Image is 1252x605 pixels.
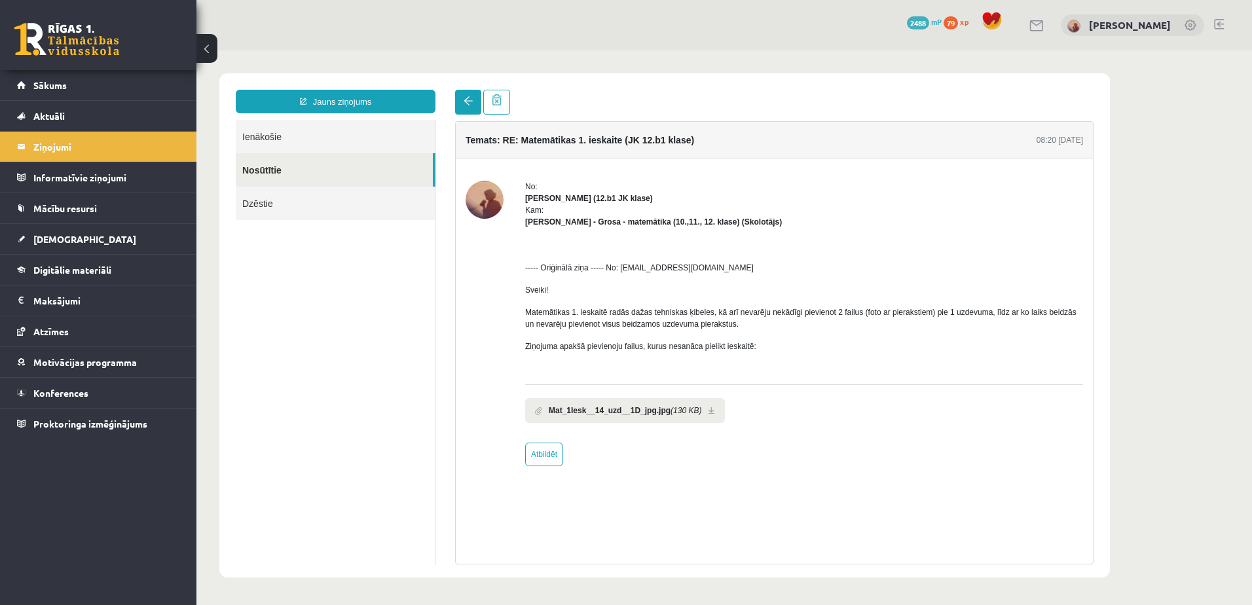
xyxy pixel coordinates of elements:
legend: Maksājumi [33,285,180,316]
a: Dzēstie [39,136,238,170]
a: Atbildēt [329,392,367,416]
i: (130 KB) [474,354,505,366]
a: 2488 mP [907,16,942,27]
span: Sākums [33,79,67,91]
span: xp [960,16,968,27]
span: [DEMOGRAPHIC_DATA] [33,233,136,245]
a: Nosūtītie [39,103,236,136]
span: Aktuāli [33,110,65,122]
div: No: [329,130,887,142]
span: Atzīmes [33,325,69,337]
b: Mat_1Iesk__14_uzd__1D_jpg.jpg [352,354,474,366]
p: Sveiki! [329,234,887,246]
legend: Informatīvie ziņojumi [33,162,180,192]
a: Sākums [17,70,180,100]
a: Proktoringa izmēģinājums [17,409,180,439]
a: Mācību resursi [17,193,180,223]
strong: [PERSON_NAME] (12.b1 JK klase) [329,143,456,153]
span: Konferences [33,387,88,399]
a: [PERSON_NAME] [1089,18,1171,31]
a: Ienākošie [39,69,238,103]
span: Digitālie materiāli [33,264,111,276]
span: Mācību resursi [33,202,97,214]
a: Atzīmes [17,316,180,346]
legend: Ziņojumi [33,132,180,162]
div: Kam: [329,154,887,177]
a: Jauns ziņojums [39,39,239,63]
a: Informatīvie ziņojumi [17,162,180,192]
a: Aktuāli [17,101,180,131]
a: 79 xp [944,16,975,27]
a: Maksājumi [17,285,180,316]
p: Ziņojuma apakšā pievienoju failus, kurus nesanāca pielikt ieskaitē: [329,290,887,302]
img: Evija Grasberga [269,130,307,168]
span: Motivācijas programma [33,356,137,368]
p: ----- Oriģinālā ziņa ----- No: [EMAIL_ADDRESS][DOMAIN_NAME] [329,211,887,223]
a: Ziņojumi [17,132,180,162]
a: Digitālie materiāli [17,255,180,285]
a: Rīgas 1. Tālmācības vidusskola [14,23,119,56]
a: Motivācijas programma [17,347,180,377]
div: 08:20 [DATE] [840,84,887,96]
p: Matemātikas 1. ieskaitē radās dažas tehniskas ķibeles, kā arī nevarēju nekādīgi pievienot 2 failu... [329,256,887,280]
span: Proktoringa izmēģinājums [33,418,147,430]
span: 79 [944,16,958,29]
h4: Temats: RE: Matemātikas 1. ieskaite (JK 12.b1 klase) [269,84,498,95]
a: Konferences [17,378,180,408]
a: [DEMOGRAPHIC_DATA] [17,224,180,254]
span: 2488 [907,16,929,29]
strong: [PERSON_NAME] - Grosa - matemātika (10.,11., 12. klase) (Skolotājs) [329,167,585,176]
img: Evija Grasberga [1067,20,1080,33]
span: mP [931,16,942,27]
